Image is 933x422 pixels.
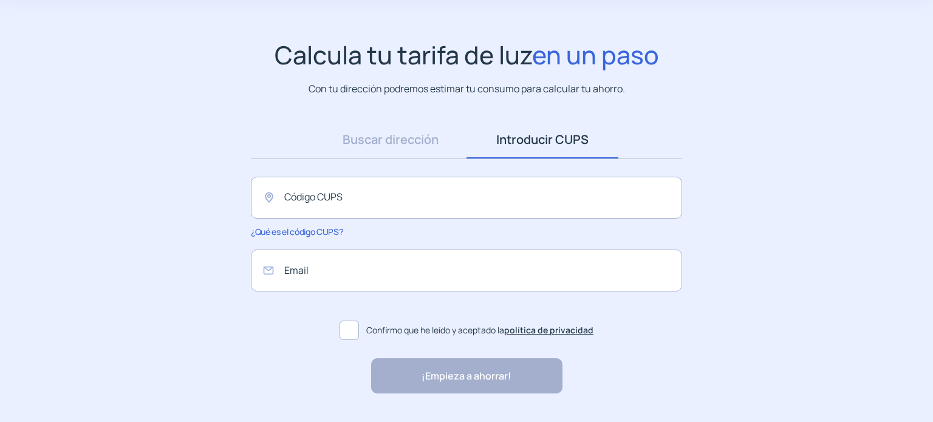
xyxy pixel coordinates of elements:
p: Con tu dirección podremos estimar tu consumo para calcular tu ahorro. [309,81,625,97]
span: en un paso [532,38,659,72]
span: ¿Qué es el código CUPS? [251,226,343,237]
span: Confirmo que he leído y aceptado la [366,324,593,337]
a: Buscar dirección [315,121,466,158]
a: Introducir CUPS [466,121,618,158]
a: política de privacidad [504,324,593,336]
h1: Calcula tu tarifa de luz [275,40,659,70]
